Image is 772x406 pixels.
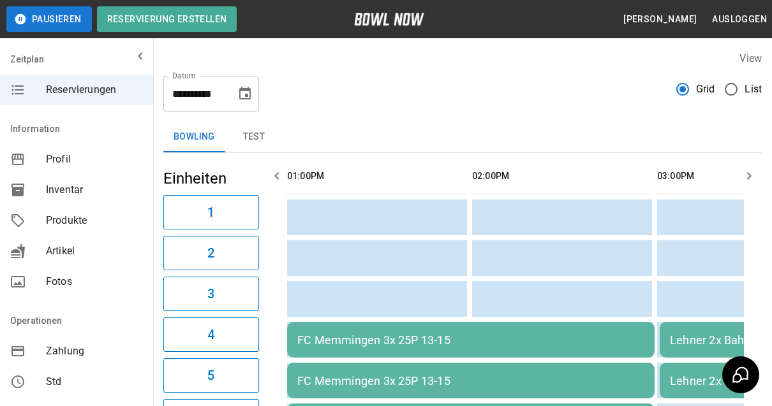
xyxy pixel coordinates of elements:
h6: 1 [207,202,214,222]
span: Std [46,374,143,389]
th: 01:00PM [287,158,467,194]
label: View [739,52,762,64]
button: 2 [163,236,259,270]
div: FC Memmingen 3x 25P 13-15 [297,333,644,347]
button: test [225,122,283,152]
button: Pausieren [6,6,92,32]
span: Inventar [46,182,143,198]
span: Grid [696,82,715,97]
img: logo [354,13,424,25]
span: Zahlung [46,344,143,359]
div: FC Memmingen 3x 25P 13-15 [297,374,644,388]
span: Reservierungen [46,82,143,98]
button: Bowling [163,122,225,152]
button: 3 [163,277,259,311]
button: Reservierung erstellen [97,6,237,32]
h6: 4 [207,324,214,345]
button: Ausloggen [707,8,772,31]
span: Artikel [46,243,143,259]
th: 02:00PM [472,158,652,194]
span: Produkte [46,213,143,228]
button: 4 [163,317,259,352]
button: 5 [163,358,259,393]
h6: 5 [207,365,214,386]
div: inventory tabs [163,122,762,152]
h6: 3 [207,284,214,304]
h5: Einheiten [163,168,259,189]
span: Profil [46,152,143,167]
h6: 2 [207,243,214,263]
span: List [745,82,762,97]
button: [PERSON_NAME] [618,8,702,31]
button: Choose date, selected date is 5. Okt. 2025 [232,81,258,106]
span: Fotos [46,274,143,289]
button: 1 [163,195,259,229]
